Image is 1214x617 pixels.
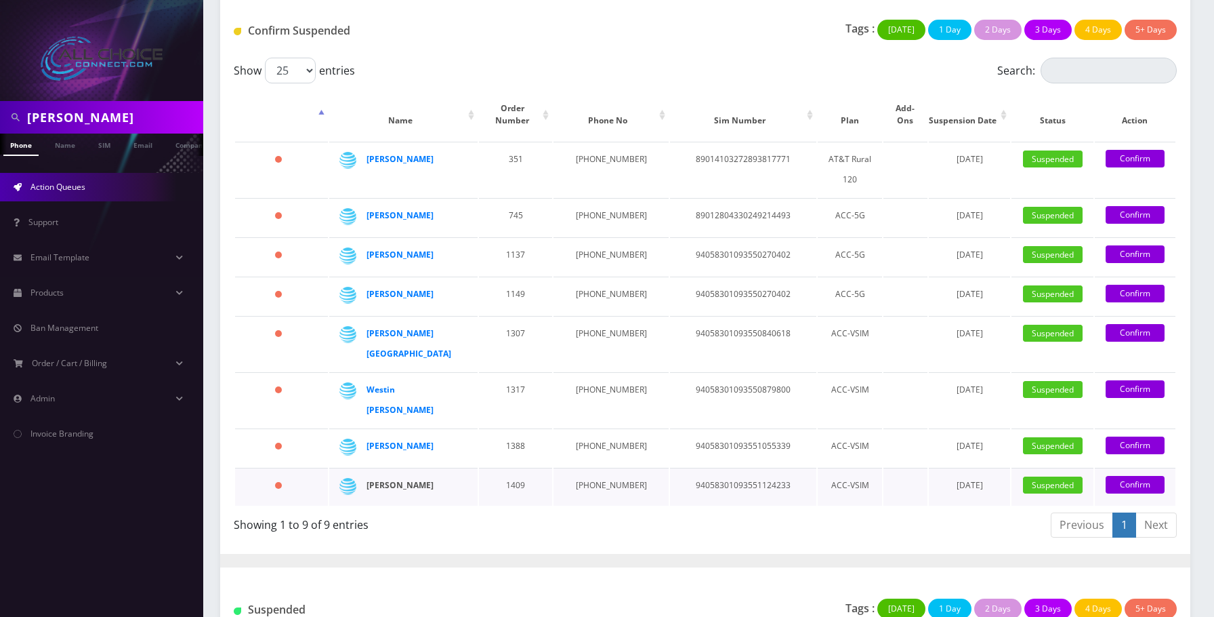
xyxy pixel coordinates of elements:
[1023,325,1083,342] span: Suspended
[1106,285,1165,302] a: Confirm
[41,37,163,81] img: All Choice Connect
[929,198,1010,236] td: [DATE]
[127,134,159,155] a: Email
[1024,20,1072,40] button: 3 Days
[30,181,85,193] span: Action Queues
[1051,513,1113,538] a: Previous
[367,153,434,165] a: [PERSON_NAME]
[235,89,328,140] th: : activate to sort column descending
[553,468,668,506] td: [PHONE_NUMBER]
[1135,513,1177,538] a: Next
[32,357,107,369] span: Order / Cart / Billing
[670,468,817,506] td: 94058301093551124233
[3,134,39,156] a: Phone
[929,237,1010,275] td: [DATE]
[929,277,1010,315] td: [DATE]
[883,89,927,140] th: Add-Ons
[929,429,1010,466] td: [DATE]
[1041,58,1177,83] input: Search:
[367,327,451,359] a: [PERSON_NAME] [GEOGRAPHIC_DATA]
[818,277,882,315] td: ACC-5G
[479,372,552,427] td: 1317
[670,277,817,315] td: 94058301093550270402
[479,277,552,315] td: 1149
[28,216,58,228] span: Support
[27,104,200,130] input: Search in Company
[30,287,64,298] span: Products
[845,600,875,616] p: Tags :
[1023,246,1083,263] span: Suspended
[1023,477,1083,494] span: Suspended
[818,429,882,466] td: ACC-VSIM
[48,134,82,155] a: Name
[818,142,882,197] td: AT&T Rural 120
[997,58,1177,83] label: Search:
[1011,89,1093,140] th: Status
[30,393,55,404] span: Admin
[553,89,668,140] th: Phone No: activate to sort column ascending
[670,372,817,427] td: 94058301093550879800
[670,316,817,371] td: 94058301093550840618
[367,384,434,416] a: Westin [PERSON_NAME]
[265,58,316,83] select: Showentries
[974,20,1022,40] button: 2 Days
[479,237,552,275] td: 1137
[1023,437,1083,454] span: Suspended
[479,316,552,371] td: 1307
[553,316,668,371] td: [PHONE_NUMBER]
[1106,324,1165,342] a: Confirm
[234,58,355,83] label: Show entries
[553,198,668,236] td: [PHONE_NUMBER]
[367,479,434,491] a: [PERSON_NAME]
[929,372,1010,427] td: [DATE]
[818,468,882,506] td: ACC-VSIM
[818,198,882,236] td: ACC-5G
[929,468,1010,506] td: [DATE]
[30,322,98,334] span: Ban Management
[1112,513,1136,538] a: 1
[1074,20,1122,40] button: 4 Days
[1106,206,1165,224] a: Confirm
[1106,380,1165,398] a: Confirm
[234,24,535,37] h1: Confirm Suspended
[1106,150,1165,167] a: Confirm
[1106,245,1165,263] a: Confirm
[553,372,668,427] td: [PHONE_NUMBER]
[91,134,117,155] a: SIM
[479,468,552,506] td: 1409
[1023,381,1083,398] span: Suspended
[670,142,817,197] td: 89014103272893817771
[670,429,817,466] td: 94058301093551055339
[1023,207,1083,224] span: Suspended
[1125,20,1177,40] button: 5+ Days
[553,237,668,275] td: [PHONE_NUMBER]
[367,440,434,452] a: [PERSON_NAME]
[367,288,434,300] a: [PERSON_NAME]
[670,89,817,140] th: Sim Number: activate to sort column ascending
[234,511,695,533] div: Showing 1 to 9 of 9 entries
[234,603,535,616] h1: Suspended
[818,316,882,371] td: ACC-VSIM
[670,198,817,236] td: 89012804330249214493
[818,372,882,427] td: ACC-VSIM
[1095,89,1175,140] th: Action
[367,249,434,260] a: [PERSON_NAME]
[367,210,434,221] a: [PERSON_NAME]
[553,429,668,466] td: [PHONE_NUMBER]
[929,142,1010,197] td: [DATE]
[1023,151,1083,167] span: Suspended
[169,134,214,155] a: Company
[928,20,971,40] button: 1 Day
[553,142,668,197] td: [PHONE_NUMBER]
[818,237,882,275] td: ACC-5G
[1106,476,1165,494] a: Confirm
[1023,285,1083,302] span: Suspended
